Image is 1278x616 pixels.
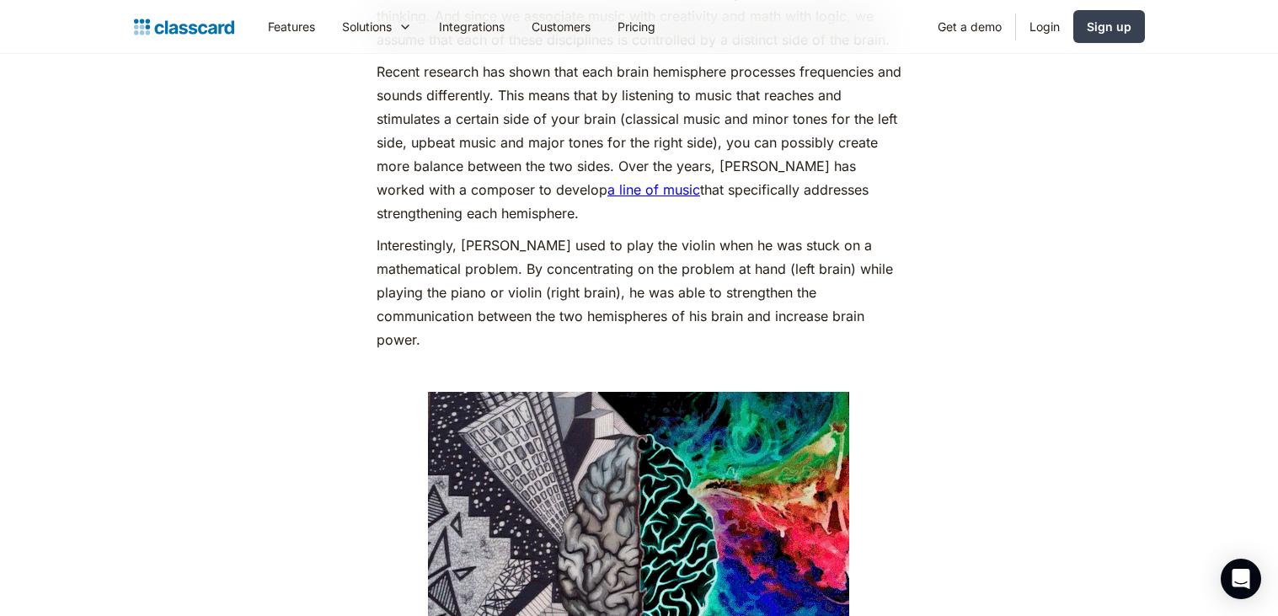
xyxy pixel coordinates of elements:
[254,8,329,46] a: Features
[518,8,604,46] a: Customers
[604,8,669,46] a: Pricing
[607,181,700,198] a: a line of music
[1016,8,1073,46] a: Login
[1087,18,1131,35] div: Sign up
[134,15,234,39] a: home
[329,8,425,46] div: Solutions
[342,18,392,35] div: Solutions
[1221,559,1261,599] div: Open Intercom Messenger
[377,233,901,351] p: Interestingly, [PERSON_NAME] used to play the violin when he was stuck on a mathematical problem....
[377,360,901,383] p: ‍
[377,60,901,225] p: Recent research has shown that each brain hemisphere processes frequencies and sounds differently...
[924,8,1015,46] a: Get a demo
[425,8,518,46] a: Integrations
[1073,10,1145,43] a: Sign up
